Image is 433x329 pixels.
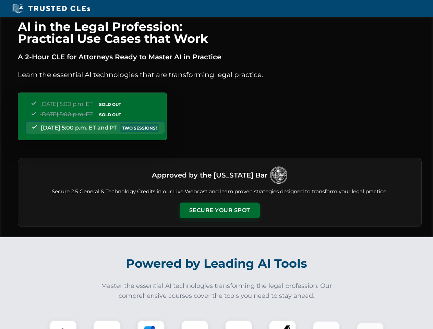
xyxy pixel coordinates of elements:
p: A 2-Hour CLE for Attorneys Ready to Master AI in Practice [18,51,422,62]
p: Master the essential AI technologies transforming the legal profession. Our comprehensive courses... [97,281,337,301]
img: Trusted CLEs [10,3,92,14]
span: SOLD OUT [97,101,123,108]
button: Secure Your Spot [180,203,260,218]
h3: Approved by the [US_STATE] Bar [152,169,267,181]
p: Learn the essential AI technologies that are transforming legal practice. [18,69,422,80]
span: [DATE] 5:00 p.m. ET [40,101,93,107]
h2: Powered by Leading AI Tools [27,252,407,276]
span: [DATE] 5:00 p.m. ET [40,111,93,118]
span: SOLD OUT [97,111,123,118]
img: Logo [270,167,287,184]
p: Secure 2.5 General & Technology Credits in our Live Webcast and learn proven strategies designed ... [26,188,413,196]
h1: AI in the Legal Profession: Practical Use Cases that Work [18,21,422,45]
